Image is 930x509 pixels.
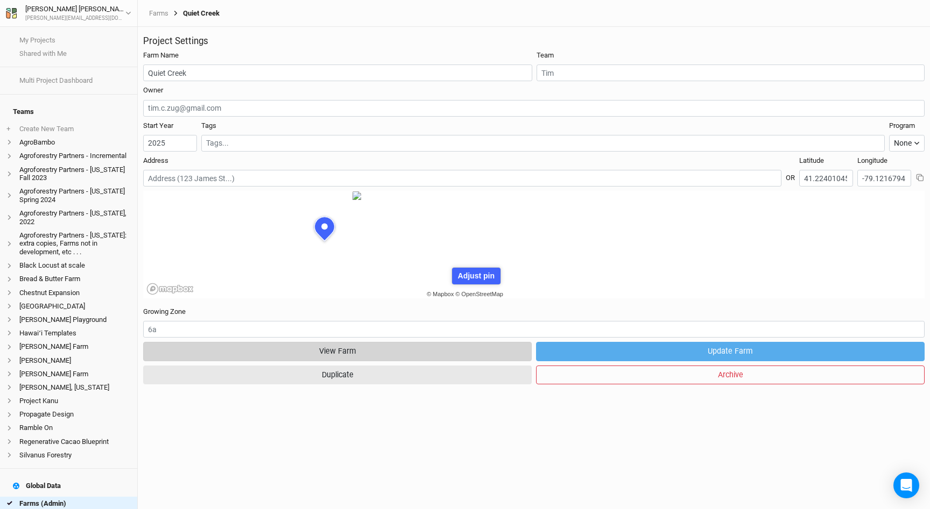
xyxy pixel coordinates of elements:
[143,35,925,46] h2: Project Settings
[786,164,795,183] div: OR
[206,138,880,149] input: Tags...
[536,365,925,384] button: Archive
[915,173,925,182] button: Copy
[143,64,532,81] input: Project/Farm Name
[168,9,220,18] div: Quiet Creek
[143,342,532,361] button: View Farm
[143,85,163,95] label: Owner
[452,268,500,284] div: Adjust pin
[893,472,919,498] div: Open Intercom Messenger
[857,170,911,187] input: Longitude
[455,291,503,297] a: © OpenStreetMap
[894,138,912,149] div: None
[25,4,125,15] div: [PERSON_NAME] [PERSON_NAME]
[536,342,925,361] button: Update Farm
[149,9,168,18] a: Farms
[799,170,853,187] input: Latitude
[143,170,781,187] input: Address (123 James St...)
[6,125,10,133] span: +
[143,156,168,166] label: Address
[537,51,554,60] label: Team
[143,121,173,131] label: Start Year
[143,321,925,338] input: 6a
[143,135,197,152] input: Start Year
[889,121,915,131] label: Program
[427,291,454,297] a: © Mapbox
[799,156,824,166] label: Latitude
[6,101,131,123] h4: Teams
[5,3,132,23] button: [PERSON_NAME] [PERSON_NAME][PERSON_NAME][EMAIL_ADDRESS][DOMAIN_NAME]
[857,156,887,166] label: Longitude
[143,100,925,117] input: tim.c.zug@gmail.com
[143,51,179,60] label: Farm Name
[201,121,216,131] label: Tags
[13,482,61,490] div: Global Data
[143,365,532,384] button: Duplicate
[889,135,925,152] button: None
[25,15,125,23] div: [PERSON_NAME][EMAIL_ADDRESS][DOMAIN_NAME]
[537,64,925,81] input: Tim
[143,307,186,317] label: Growing Zone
